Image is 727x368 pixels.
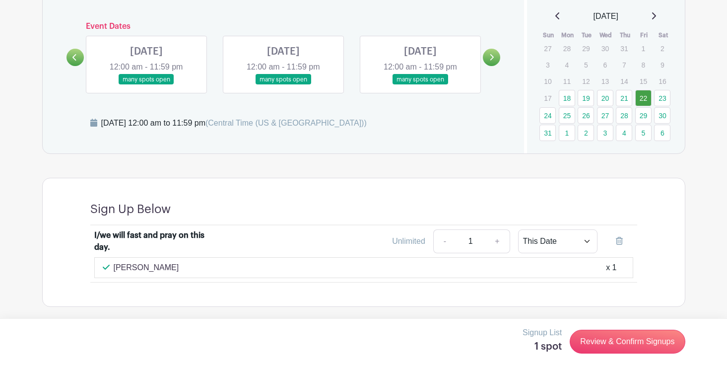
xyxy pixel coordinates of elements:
[578,125,594,141] a: 2
[84,22,483,31] h6: Event Dates
[205,119,367,127] span: (Central Time (US & [GEOGRAPHIC_DATA]))
[578,41,594,56] p: 29
[654,107,670,124] a: 30
[597,107,613,124] a: 27
[635,107,652,124] a: 29
[559,57,575,73] p: 4
[654,90,670,106] a: 23
[635,30,654,40] th: Fri
[616,41,632,56] p: 31
[596,30,616,40] th: Wed
[578,57,594,73] p: 5
[114,262,179,274] p: [PERSON_NAME]
[635,125,652,141] a: 5
[94,229,217,253] div: I/we will fast and pray on this day.
[559,90,575,106] a: 18
[523,341,562,353] h5: 1 spot
[570,330,685,354] a: Review & Confirm Signups
[616,57,632,73] p: 7
[616,74,632,89] p: 14
[578,107,594,124] a: 26
[559,74,575,89] p: 11
[523,327,562,339] p: Signup List
[539,90,556,106] p: 17
[616,90,632,106] a: 21
[485,229,510,253] a: +
[539,74,556,89] p: 10
[597,90,613,106] a: 20
[578,90,594,106] a: 19
[597,57,613,73] p: 6
[597,74,613,89] p: 13
[101,117,367,129] div: [DATE] 12:00 am to 11:59 pm
[433,229,456,253] a: -
[539,125,556,141] a: 31
[392,235,425,247] div: Unlimited
[578,74,594,89] p: 12
[606,262,616,274] div: x 1
[539,57,556,73] p: 3
[539,41,556,56] p: 27
[615,30,635,40] th: Thu
[616,125,632,141] a: 4
[577,30,596,40] th: Tue
[558,30,578,40] th: Mon
[597,41,613,56] p: 30
[90,202,171,217] h4: Sign Up Below
[635,57,652,73] p: 8
[559,41,575,56] p: 28
[539,30,558,40] th: Sun
[654,41,670,56] p: 2
[654,30,673,40] th: Sat
[594,10,618,22] span: [DATE]
[635,41,652,56] p: 1
[635,74,652,89] p: 15
[559,107,575,124] a: 25
[597,125,613,141] a: 3
[616,107,632,124] a: 28
[654,125,670,141] a: 6
[559,125,575,141] a: 1
[539,107,556,124] a: 24
[635,90,652,106] a: 22
[654,57,670,73] p: 9
[654,74,670,89] p: 16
